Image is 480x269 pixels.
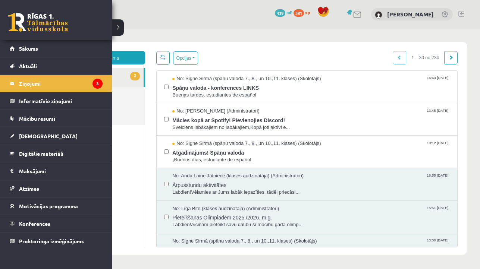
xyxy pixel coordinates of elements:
[142,193,420,200] span: Labdien!Aicinām pieteikt savu dalību šī mācību gada olimp...
[19,238,84,244] span: Proktoringa izmēģinājums
[19,75,103,92] legend: Ziņojumi
[142,183,420,193] span: Pieteikšanās Olimpiādēm 2025./2026. m.g.
[387,10,434,18] a: [PERSON_NAME]
[142,79,420,102] a: No: [PERSON_NAME] (Administratori) 13:45 [DATE] Mācies kopā ar Spotify! Pievienojies Discord! Sve...
[275,9,292,15] a: 439 mP
[10,110,103,127] a: Mācību resursi
[22,77,115,96] a: Dzēstie
[142,209,420,232] a: No: Signe Sirmā (spāņu valoda 7., 8., un 10.,11. klases) (Skolotājs) 13:00 [DATE] Spāņu kino / Ci...
[19,115,55,122] span: Mācību resursi
[92,79,103,89] i: 3
[294,9,314,15] a: 381 xp
[142,160,420,167] span: Labdien!Vēlamies ar Jums labāk iepazīties, tādēļ priecāsi...
[19,150,63,157] span: Digitālie materiāli
[142,63,420,70] span: Buenas tardes, estudiantes de español
[10,57,103,75] a: Aktuāli
[19,185,39,192] span: Atzīmes
[294,9,304,17] span: 381
[10,197,103,215] a: Motivācijas programma
[275,9,285,17] span: 439
[142,111,420,134] a: No: Signe Sirmā (spāņu valoda 7., 8., un 10.,11. klases) (Skolotājs) 10:12 [DATE] Atgādinājums! S...
[19,92,103,110] legend: Informatīvie ziņojumi
[10,145,103,162] a: Digitālie materiāli
[142,151,420,160] span: Ārpusstundu aktivitātes
[142,54,420,63] span: Spāņu valoda - konferences LINKS
[19,45,38,52] span: Sākums
[395,111,420,117] span: 10:12 [DATE]
[395,177,420,182] span: 15:51 [DATE]
[142,118,420,128] span: Atgādinājums! Spāņu valoda
[142,144,274,151] span: No: Anda Laine Jātniece (klases audzinātāja) (Administratori)
[22,39,114,58] a: 3Ienākošie
[10,162,103,180] a: Maksājumi
[142,209,287,216] span: No: Signe Sirmā (spāņu valoda 7., 8., un 10.,11. klases) (Skolotājs)
[142,79,230,86] span: No: [PERSON_NAME] (Administratori)
[376,22,415,36] span: 1 – 30 no 234
[19,220,50,227] span: Konferences
[10,232,103,250] a: Proktoringa izmēģinājums
[19,203,78,209] span: Motivācijas programma
[143,23,168,36] button: Opcijas
[19,133,78,139] span: [DEMOGRAPHIC_DATA]
[8,13,68,32] a: Rīgas 1. Tālmācības vidusskola
[142,47,291,54] span: No: Signe Sirmā (spāņu valoda 7., 8., un 10.,11. klases) (Skolotājs)
[142,128,420,135] span: ¡Buenos días, estudiante de español
[10,40,103,57] a: Sākums
[142,177,249,184] span: No: Līga Bite (klases audzinātāja) (Administratori)
[395,144,420,149] span: 16:55 [DATE]
[142,95,420,102] span: Sveiciens labākajiem no labākajiem,Kopā ļoti aktīvi e...
[142,47,420,70] a: No: Signe Sirmā (spāņu valoda 7., 8., un 10.,11. klases) (Skolotājs) 16:43 [DATE] Spāņu valoda - ...
[142,216,420,225] span: Spāņu kino / Cine Español
[395,47,420,52] span: 16:43 [DATE]
[375,11,382,19] img: Anastasija Pozņakova
[395,79,420,85] span: 13:45 [DATE]
[100,43,110,52] span: 3
[395,209,420,215] span: 13:00 [DATE]
[142,86,420,95] span: Mācies kopā ar Spotify! Pievienojies Discord!
[10,215,103,232] a: Konferences
[305,9,310,15] span: xp
[142,144,420,167] a: No: Anda Laine Jātniece (klases audzinātāja) (Administratori) 16:55 [DATE] Ārpusstundu aktivitāte...
[142,177,420,200] a: No: Līga Bite (klases audzinātāja) (Administratori) 15:51 [DATE] Pieteikšanās Olimpiādēm 2025./20...
[10,92,103,110] a: Informatīvie ziņojumi
[10,127,103,145] a: [DEMOGRAPHIC_DATA]
[22,58,115,77] a: Nosūtītie
[142,111,291,118] span: No: Signe Sirmā (spāņu valoda 7., 8., un 10.,11. klases) (Skolotājs)
[10,75,103,92] a: Ziņojumi3
[19,162,103,180] legend: Maksājumi
[286,9,292,15] span: mP
[22,22,115,36] a: Jauns ziņojums
[10,180,103,197] a: Atzīmes
[19,63,37,69] span: Aktuāli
